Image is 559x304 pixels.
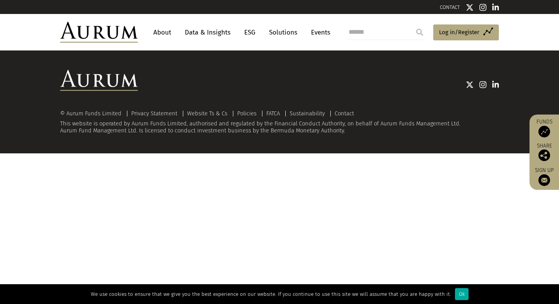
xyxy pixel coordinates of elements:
[240,25,259,40] a: ESG
[538,149,550,161] img: Share this post
[439,28,479,37] span: Log in/Register
[290,110,325,117] a: Sustainability
[492,3,499,11] img: Linkedin icon
[466,81,474,89] img: Twitter icon
[266,110,280,117] a: FATCA
[60,111,125,116] div: © Aurum Funds Limited
[533,143,555,161] div: Share
[60,110,499,134] div: This website is operated by Aurum Funds Limited, authorised and regulated by the Financial Conduc...
[265,25,301,40] a: Solutions
[412,24,427,40] input: Submit
[533,118,555,137] a: Funds
[492,81,499,89] img: Linkedin icon
[440,4,460,10] a: CONTACT
[131,110,177,117] a: Privacy Statement
[479,3,486,11] img: Instagram icon
[433,24,499,41] a: Log in/Register
[181,25,234,40] a: Data & Insights
[187,110,227,117] a: Website Ts & Cs
[538,126,550,137] img: Access Funds
[60,22,138,43] img: Aurum
[479,81,486,89] img: Instagram icon
[466,3,474,11] img: Twitter icon
[60,70,138,91] img: Aurum Logo
[149,25,175,40] a: About
[237,110,257,117] a: Policies
[335,110,354,117] a: Contact
[307,25,330,40] a: Events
